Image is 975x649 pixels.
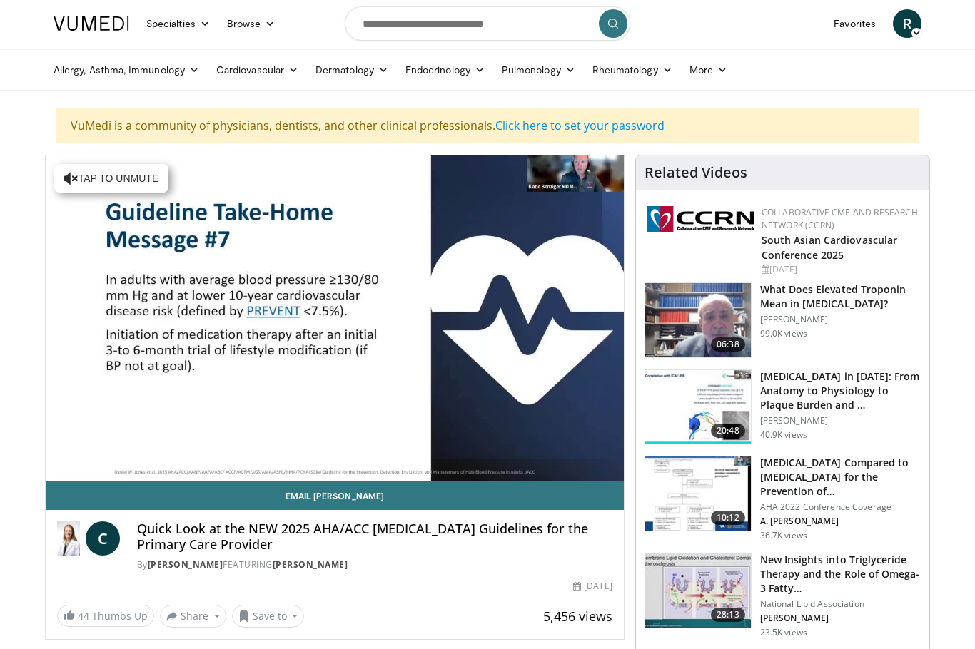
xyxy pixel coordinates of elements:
span: 28:13 [711,608,745,622]
a: R [893,9,921,38]
input: Search topics, interventions [345,6,630,41]
a: Allergy, Asthma, Immunology [45,56,208,84]
span: 44 [78,609,89,623]
a: Email [PERSON_NAME] [46,481,624,510]
a: Cardiovascular [208,56,307,84]
p: [PERSON_NAME] [760,314,921,325]
img: 823da73b-7a00-425d-bb7f-45c8b03b10c3.150x105_q85_crop-smart_upscale.jpg [645,370,751,444]
a: Favorites [825,9,884,38]
p: [PERSON_NAME] [760,613,921,624]
img: a04ee3ba-8487-4636-b0fb-5e8d268f3737.png.150x105_q85_autocrop_double_scale_upscale_version-0.2.png [647,206,754,232]
span: 5,456 views [543,608,612,625]
video-js: Video Player [46,155,624,481]
button: Tap to unmute [54,164,168,193]
p: 36.7K views [760,530,807,541]
span: 10:12 [711,511,745,525]
span: 06:38 [711,337,745,352]
span: 20:48 [711,424,745,438]
div: By FEATURING [137,558,612,571]
a: Click here to set your password [495,118,665,133]
a: 44 Thumbs Up [57,605,154,627]
a: Rheumatology [584,56,681,84]
p: AHA 2022 Conference Coverage [760,501,921,513]
a: Pulmonology [493,56,584,84]
p: [PERSON_NAME] [760,415,921,426]
img: Dr. Catherine P. Benziger [57,521,80,556]
a: [PERSON_NAME] [273,558,348,571]
a: Collaborative CME and Research Network (CCRN) [762,206,918,231]
h3: What Does Elevated Troponin Mean in [MEDICAL_DATA]? [760,282,921,311]
h3: New Insights into Triglyceride Therapy and the Role of Omega-3 Fatty… [760,553,921,596]
div: [DATE] [762,263,918,276]
a: 20:48 [MEDICAL_DATA] in [DATE]: From Anatomy to Physiology to Plaque Burden and … [PERSON_NAME] 4... [645,369,921,445]
a: 06:38 What Does Elevated Troponin Mean in [MEDICAL_DATA]? [PERSON_NAME] 99.0K views [645,282,921,358]
p: 99.0K views [760,328,807,339]
img: 98daf78a-1d22-4ebe-927e-10afe95ffd94.150x105_q85_crop-smart_upscale.jpg [645,283,751,357]
div: [DATE] [573,580,612,593]
h3: [MEDICAL_DATA] in [DATE]: From Anatomy to Physiology to Plaque Burden and … [760,369,921,412]
h3: [MEDICAL_DATA] Compared to [MEDICAL_DATA] for the Prevention of… [760,456,921,499]
p: 23.5K views [760,627,807,638]
button: Save to [232,605,305,628]
p: 40.9K views [760,429,807,441]
a: 10:12 [MEDICAL_DATA] Compared to [MEDICAL_DATA] for the Prevention of… AHA 2022 Conference Covera... [645,456,921,541]
a: Dermatology [307,56,397,84]
a: [PERSON_NAME] [148,558,223,571]
a: More [681,56,736,84]
img: VuMedi Logo [54,16,129,31]
a: Specialties [138,9,218,38]
a: South Asian Cardiovascular Conference 2025 [762,233,898,262]
img: 7c0f9b53-1609-4588-8498-7cac8464d722.150x105_q85_crop-smart_upscale.jpg [645,456,751,531]
a: Browse [218,9,284,38]
img: 45ea033d-f728-4586-a1ce-38957b05c09e.150x105_q85_crop-smart_upscale.jpg [645,553,751,628]
p: National Lipid Association [760,598,921,610]
a: Endocrinology [397,56,493,84]
a: C [86,521,120,556]
h4: Related Videos [645,164,747,181]
a: 28:13 New Insights into Triglyceride Therapy and the Role of Omega-3 Fatty… National Lipid Associ... [645,553,921,638]
div: VuMedi is a community of physicians, dentists, and other clinical professionals. [56,108,919,143]
p: A. [PERSON_NAME] [760,516,921,527]
h4: Quick Look at the NEW 2025 AHA/ACC [MEDICAL_DATA] Guidelines for the Primary Care Provider [137,521,612,552]
button: Share [160,605,226,628]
